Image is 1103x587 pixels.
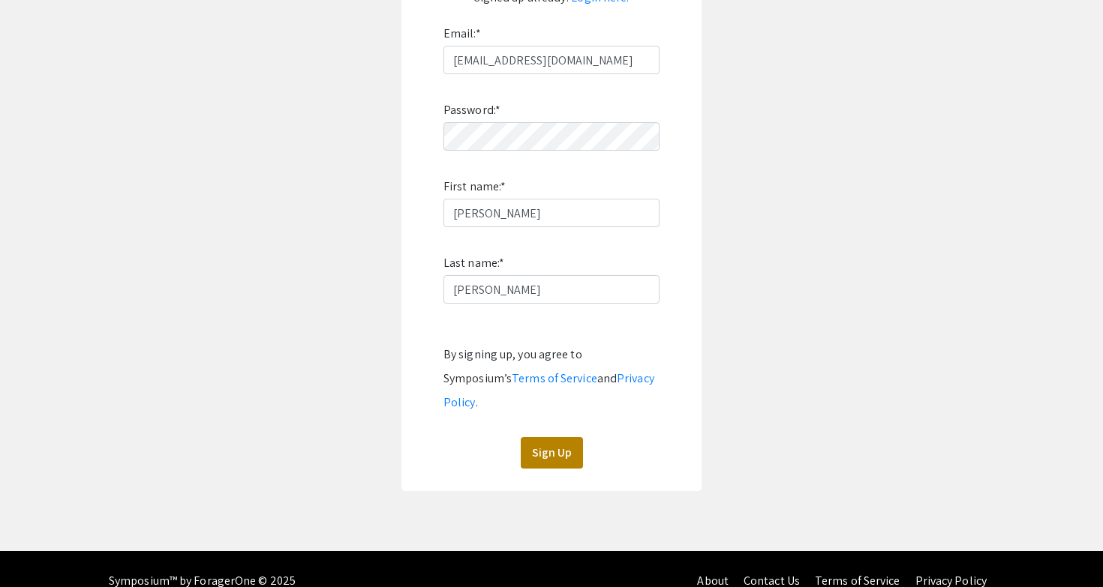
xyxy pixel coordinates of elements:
div: By signing up, you agree to Symposium’s and . [443,343,660,415]
label: Last name: [443,251,504,275]
label: Email: [443,22,481,46]
label: Password: [443,98,500,122]
label: First name: [443,175,506,199]
iframe: Chat [11,520,64,576]
a: Terms of Service [512,370,597,386]
button: Sign Up [521,437,583,469]
a: Privacy Policy [443,370,654,410]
